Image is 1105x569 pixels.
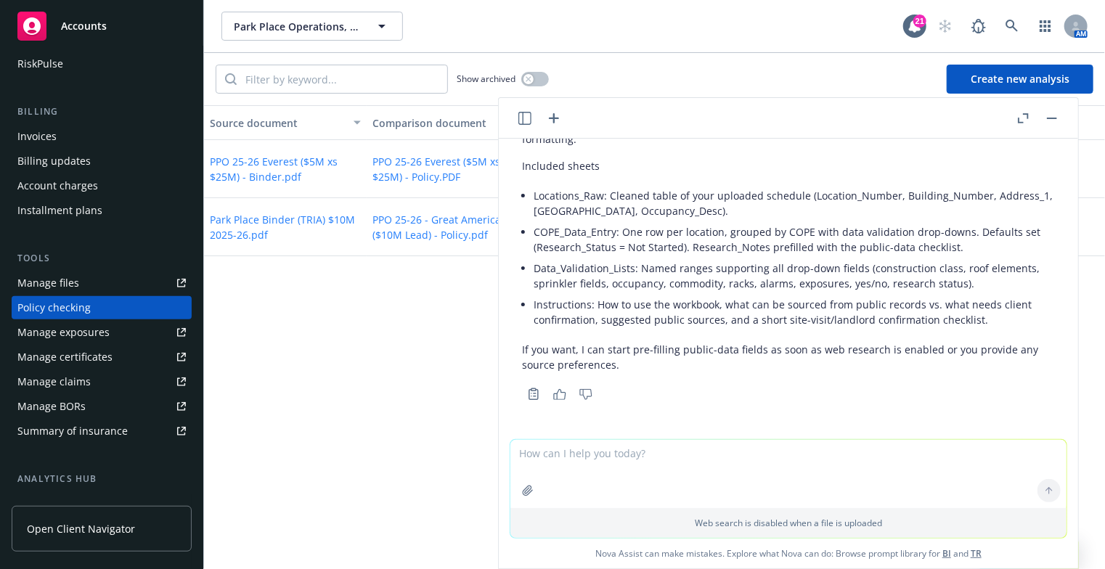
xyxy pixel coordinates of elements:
[1031,12,1060,41] a: Switch app
[522,158,1055,173] p: Included sheets
[971,547,982,560] a: TR
[534,294,1055,330] li: Instructions: How to use the workbook, what can be sourced from public records vs. what needs cli...
[372,154,523,184] button: PPO 25-26 Everest ($5M xs $25M) - Policy.PDF
[522,342,1055,372] p: If you want, I can start pre-filling public-data fields as soon as web research is enabled or you...
[12,174,192,197] a: Account charges
[534,258,1055,294] li: Data_Validation_Lists: Named ranges supporting all drop-down fields (construction class, roof ele...
[913,14,926,27] div: 21
[12,251,192,266] div: Tools
[27,521,135,536] span: Open Client Navigator
[17,492,138,515] div: Loss summary generator
[17,321,110,344] div: Manage exposures
[12,52,192,75] a: RiskPulse
[519,517,1058,529] p: Web search is disabled when a file is uploaded
[210,154,361,184] button: PPO 25-26 Everest ($5M xs $25M) - Binder.pdf
[12,472,192,486] div: Analytics hub
[17,345,113,369] div: Manage certificates
[17,370,91,393] div: Manage claims
[61,20,107,32] span: Accounts
[12,345,192,369] a: Manage certificates
[12,199,192,222] a: Installment plans
[17,150,91,173] div: Billing updates
[12,271,192,295] a: Manage files
[17,419,128,443] div: Summary of insurance
[505,539,1072,568] span: Nova Assist can make mistakes. Explore what Nova can do: Browse prompt library for and
[372,115,507,131] div: Comparison document
[17,199,102,222] div: Installment plans
[574,384,598,404] button: Thumbs down
[12,6,192,46] a: Accounts
[210,212,361,242] button: Park Place Binder (TRIA) $10M 2025-26.pdf
[12,105,192,119] div: Billing
[534,221,1055,258] li: COPE_Data_Entry: One row per location, grouped by COPE with data validation drop-downs. Defaults ...
[204,105,367,140] button: Source document
[12,150,192,173] a: Billing updates
[534,185,1055,221] li: Locations_Raw: Cleaned table of your uploaded schedule (Location_Number, Building_Number, Address...
[964,12,993,41] a: Report a Bug
[12,395,192,418] a: Manage BORs
[367,105,529,140] button: Comparison document
[12,296,192,319] a: Policy checking
[221,12,403,41] button: Park Place Operations, Inc.
[372,212,523,242] button: PPO 25-26 - Great American ($10M Lead) - Policy.pdf
[17,52,63,75] div: RiskPulse
[527,388,540,401] svg: Copy to clipboard
[998,12,1027,41] a: Search
[12,419,192,443] a: Summary of insurance
[210,115,345,131] div: Source document
[942,547,951,560] a: BI
[931,12,960,41] a: Start snowing
[457,73,515,85] span: Show archived
[17,296,91,319] div: Policy checking
[234,19,359,34] span: Park Place Operations, Inc.
[17,271,79,295] div: Manage files
[947,65,1093,94] button: Create new analysis
[12,492,192,515] a: Loss summary generator
[225,73,237,85] svg: Search
[12,321,192,344] a: Manage exposures
[17,395,86,418] div: Manage BORs
[12,370,192,393] a: Manage claims
[237,65,447,93] input: Filter by keyword...
[17,125,57,148] div: Invoices
[12,125,192,148] a: Invoices
[17,174,98,197] div: Account charges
